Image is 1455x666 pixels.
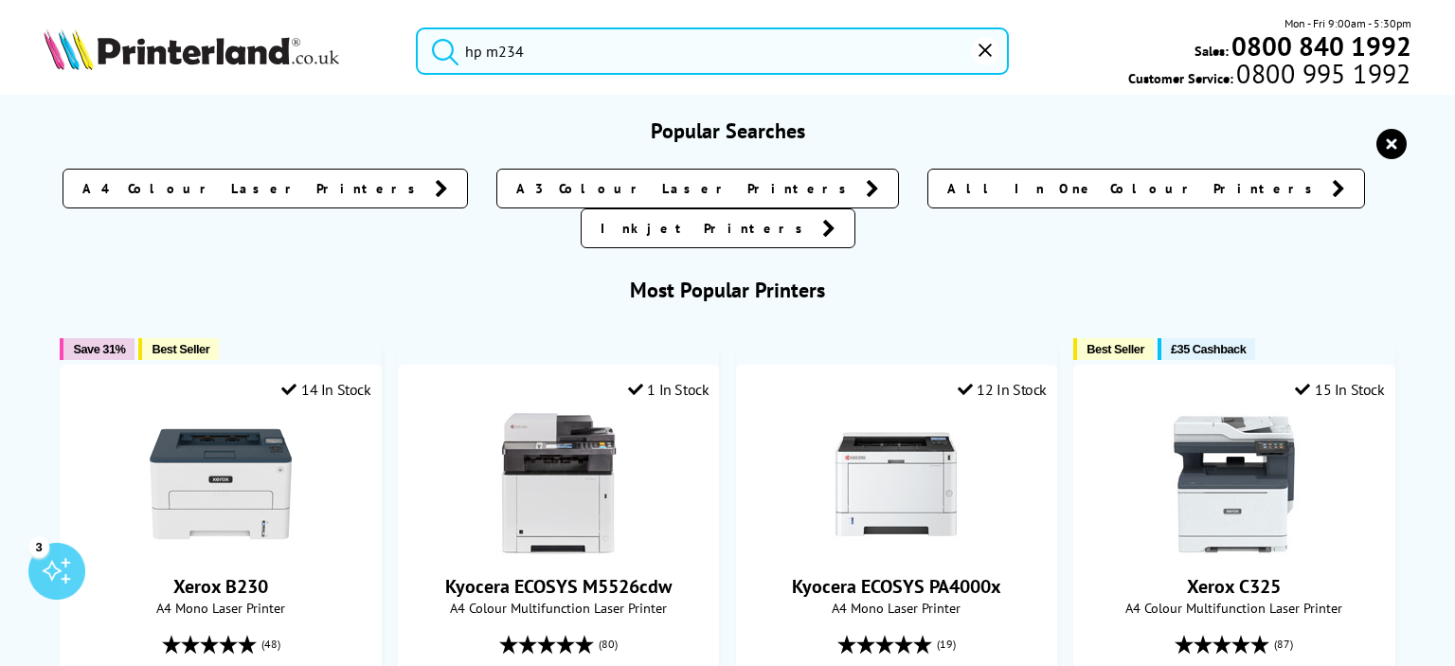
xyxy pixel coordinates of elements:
a: All In One Colour Printers [927,169,1365,208]
span: Mon - Fri 9:00am - 5:30pm [1284,14,1411,32]
h3: Popular Searches [44,117,1411,144]
div: 12 In Stock [958,380,1047,399]
button: Best Seller [138,338,219,360]
span: A3 Colour Laser Printers [516,179,856,198]
span: A4 Mono Laser Printer [746,599,1047,617]
span: A4 Colour Multifunction Laser Printer [1084,599,1384,617]
a: Kyocera ECOSYS M5526cdw [488,540,630,559]
h3: Most Popular Printers [44,277,1411,303]
span: All In One Colour Printers [947,179,1322,198]
span: Customer Service: [1128,64,1410,87]
div: 14 In Stock [281,380,370,399]
img: Xerox C325 [1163,413,1305,555]
a: Printerland Logo [44,28,392,74]
div: 1 In Stock [628,380,710,399]
div: 3 [28,536,49,557]
a: Xerox C325 [1187,574,1281,599]
img: Printerland Logo [44,28,339,70]
span: Best Seller [152,342,209,356]
div: 15 In Stock [1295,380,1384,399]
span: 0800 995 1992 [1233,64,1410,82]
button: Save 31% [60,338,135,360]
span: Sales: [1195,42,1229,60]
span: Save 31% [73,342,125,356]
a: 0800 840 1992 [1229,37,1411,55]
button: Best Seller [1073,338,1154,360]
span: (87) [1274,626,1293,662]
a: Kyocera ECOSYS M5526cdw [445,574,672,599]
span: £35 Cashback [1171,342,1246,356]
a: Kyocera ECOSYS PA4000x [792,574,1001,599]
img: Xerox B230 [150,413,292,555]
span: (80) [599,626,618,662]
span: (19) [937,626,956,662]
img: Kyocera ECOSYS M5526cdw [488,413,630,555]
span: Best Seller [1087,342,1144,356]
span: (48) [261,626,280,662]
a: Xerox B230 [173,574,268,599]
button: £35 Cashback [1158,338,1255,360]
input: Search product or brand [416,27,1009,75]
a: A3 Colour Laser Printers [496,169,899,208]
span: A4 Mono Laser Printer [70,599,370,617]
span: A4 Colour Laser Printers [82,179,425,198]
span: Inkjet Printers [601,219,813,238]
a: Xerox C325 [1163,540,1305,559]
img: Kyocera ECOSYS PA4000x [825,413,967,555]
a: Kyocera ECOSYS PA4000x [825,540,967,559]
span: A4 Colour Multifunction Laser Printer [408,599,709,617]
a: Inkjet Printers [581,208,855,248]
a: Xerox B230 [150,540,292,559]
b: 0800 840 1992 [1231,28,1411,63]
a: A4 Colour Laser Printers [63,169,468,208]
